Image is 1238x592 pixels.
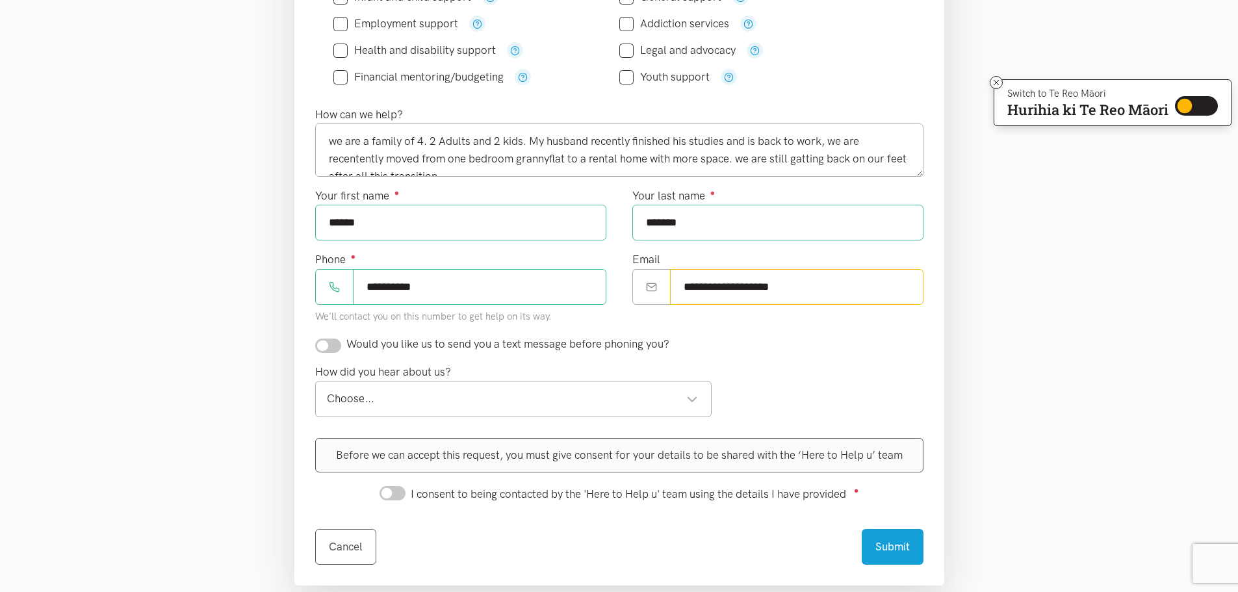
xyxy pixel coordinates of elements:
[333,18,458,29] label: Employment support
[710,188,716,198] sup: ●
[1007,90,1168,97] p: Switch to Te Reo Māori
[351,251,356,261] sup: ●
[315,311,552,322] small: We'll contact you on this number to get help on its way.
[315,187,400,205] label: Your first name
[353,269,606,305] input: Phone number
[394,188,400,198] sup: ●
[619,45,736,56] label: Legal and advocacy
[315,363,451,381] label: How did you hear about us?
[346,337,669,350] span: Would you like us to send you a text message before phoning you?
[854,485,859,495] sup: ●
[619,18,729,29] label: Addiction services
[315,438,923,472] div: Before we can accept this request, you must give consent for your details to be shared with the ‘...
[327,390,699,407] div: Choose...
[619,71,710,83] label: Youth support
[1007,104,1168,116] p: Hurihia ki Te Reo Māori
[632,187,716,205] label: Your last name
[333,45,496,56] label: Health and disability support
[670,269,923,305] input: Email
[333,71,504,83] label: Financial mentoring/budgeting
[632,251,660,268] label: Email
[862,529,923,565] button: Submit
[411,487,846,500] span: I consent to being contacted by the 'Here to Help u' team using the details I have provided
[315,106,403,123] label: How can we help?
[315,529,376,565] a: Cancel
[315,251,356,268] label: Phone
